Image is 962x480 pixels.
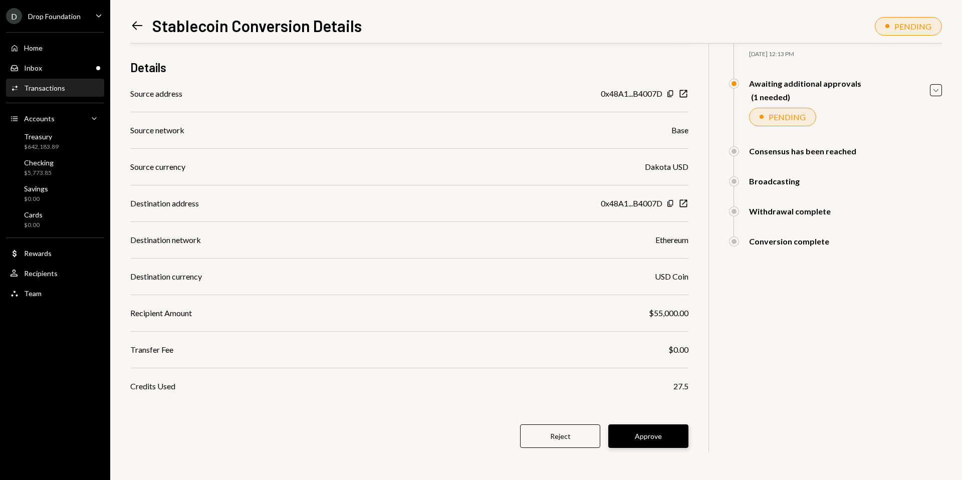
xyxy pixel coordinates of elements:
[24,158,54,167] div: Checking
[24,84,65,92] div: Transactions
[6,207,104,231] a: Cards$0.00
[6,79,104,97] a: Transactions
[6,181,104,205] a: Savings$0.00
[24,114,55,123] div: Accounts
[668,344,688,356] div: $0.00
[749,236,829,246] div: Conversion complete
[130,271,202,283] div: Destination currency
[6,39,104,57] a: Home
[749,176,800,186] div: Broadcasting
[751,92,861,102] div: (1 needed)
[130,161,185,173] div: Source currency
[24,221,43,229] div: $0.00
[130,307,192,319] div: Recipient Amount
[6,59,104,77] a: Inbox
[601,88,662,100] div: 0x48A1...B4007D
[24,249,52,258] div: Rewards
[24,195,48,203] div: $0.00
[749,146,856,156] div: Consensus has been reached
[749,206,831,216] div: Withdrawal complete
[24,132,59,141] div: Treasury
[24,143,59,151] div: $642,183.89
[24,64,42,72] div: Inbox
[24,210,43,219] div: Cards
[6,244,104,262] a: Rewards
[130,380,175,392] div: Credits Used
[130,124,184,136] div: Source network
[6,8,22,24] div: D
[520,424,600,448] button: Reject
[130,197,199,209] div: Destination address
[894,22,931,31] div: PENDING
[769,112,806,122] div: PENDING
[130,344,173,356] div: Transfer Fee
[24,44,43,52] div: Home
[671,124,688,136] div: Base
[649,307,688,319] div: $55,000.00
[152,16,362,36] h1: Stablecoin Conversion Details
[749,50,942,59] div: [DATE] 12:13 PM
[6,109,104,127] a: Accounts
[24,184,48,193] div: Savings
[24,269,58,278] div: Recipients
[130,59,166,76] h3: Details
[655,234,688,246] div: Ethereum
[28,12,81,21] div: Drop Foundation
[608,424,688,448] button: Approve
[6,264,104,282] a: Recipients
[601,197,662,209] div: 0x48A1...B4007D
[24,289,42,298] div: Team
[130,88,182,100] div: Source address
[749,79,861,88] div: Awaiting additional approvals
[6,129,104,153] a: Treasury$642,183.89
[6,284,104,302] a: Team
[645,161,688,173] div: Dakota USD
[24,169,54,177] div: $5,773.85
[130,234,201,246] div: Destination network
[6,155,104,179] a: Checking$5,773.85
[673,380,688,392] div: 27.5
[655,271,688,283] div: USD Coin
